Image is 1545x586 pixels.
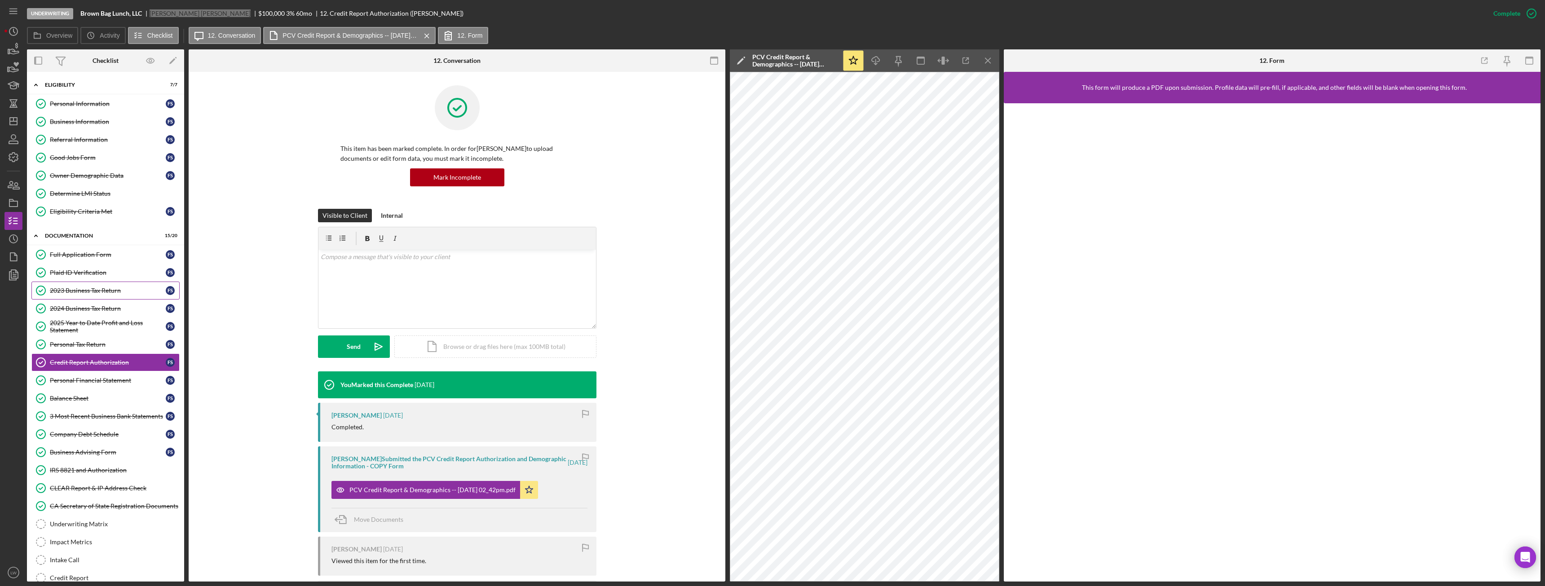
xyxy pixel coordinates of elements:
[31,407,180,425] a: 3 Most Recent Business Bank StatementsFS
[80,27,125,44] button: Activity
[318,209,372,222] button: Visible to Client
[433,168,481,186] div: Mark Incomplete
[438,27,488,44] button: 12. Form
[50,172,166,179] div: Owner Demographic Data
[50,574,179,582] div: Credit Report
[161,82,177,88] div: 7 / 7
[93,57,119,64] div: Checklist
[354,516,403,523] span: Move Documents
[331,481,538,499] button: PCV Credit Report & Demographics -- [DATE] 02_42pm.pdf
[50,269,166,276] div: Plaid ID Verification
[31,335,180,353] a: Personal Tax ReturnFS
[381,209,403,222] div: Internal
[45,233,155,238] div: Documentation
[331,412,382,419] div: [PERSON_NAME]
[27,27,78,44] button: Overview
[31,371,180,389] a: Personal Financial StatementFS
[31,264,180,282] a: Plaid ID VerificationFS
[31,551,180,569] a: Intake Call
[383,546,403,553] time: 2025-09-05 18:41
[50,485,179,492] div: CLEAR Report & IP Address Check
[45,82,155,88] div: Eligibility
[166,358,175,367] div: F S
[50,449,166,456] div: Business Advising Form
[320,10,463,17] div: 12. Credit Report Authorization ([PERSON_NAME])
[50,136,166,143] div: Referral Information
[286,10,295,17] div: 3 %
[80,10,142,17] b: Brown Bag Lunch, LLC
[50,190,179,197] div: Determine LMI Status
[50,305,166,312] div: 2024 Business Tax Return
[50,467,179,474] div: IRS 8821 and Authorization
[147,32,173,39] label: Checklist
[31,149,180,167] a: Good Jobs FormFS
[50,287,166,294] div: 2023 Business Tax Return
[340,144,574,164] p: This item has been marked complete. In order for [PERSON_NAME] to upload documents or edit form d...
[166,412,175,421] div: F S
[189,27,261,44] button: 12. Conversation
[1082,84,1467,91] div: This form will produce a PDF upon submission. Profile data will pre-fill, if applicable, and othe...
[50,359,166,366] div: Credit Report Authorization
[50,208,166,215] div: Eligibility Criteria Met
[283,32,417,39] label: PCV Credit Report & Demographics -- [DATE] 02_42pm.pdf
[258,9,285,17] span: $100,000
[100,32,119,39] label: Activity
[31,497,180,515] a: CA Secretary of State Registration Documents
[1493,4,1520,22] div: Complete
[752,53,838,68] div: PCV Credit Report & Demographics -- [DATE] 02_42pm.pdf
[166,304,175,313] div: F S
[166,376,175,385] div: F S
[568,459,587,466] time: 2025-09-05 18:42
[50,431,166,438] div: Company Debt Schedule
[150,10,258,17] div: [PERSON_NAME] [PERSON_NAME]
[31,443,180,461] a: Business Advising FormFS
[31,533,180,551] a: Impact Metrics
[166,171,175,180] div: F S
[31,203,180,220] a: Eligibility Criteria MetFS
[410,168,504,186] button: Mark Incomplete
[208,32,256,39] label: 12. Conversation
[376,209,407,222] button: Internal
[50,538,179,546] div: Impact Metrics
[166,207,175,216] div: F S
[166,117,175,126] div: F S
[31,246,180,264] a: Full Application FormFS
[1013,112,1532,573] iframe: Lenderfit form
[50,118,166,125] div: Business Information
[166,430,175,439] div: F S
[31,95,180,113] a: Personal InformationFS
[347,335,361,358] div: Send
[161,233,177,238] div: 15 / 20
[50,100,166,107] div: Personal Information
[331,546,382,553] div: [PERSON_NAME]
[10,570,17,575] text: LW
[4,564,22,582] button: LW
[31,461,180,479] a: IRS 8821 and Authorization
[166,250,175,259] div: F S
[31,479,180,497] a: CLEAR Report & IP Address Check
[31,282,180,300] a: 2023 Business Tax ReturnFS
[331,455,566,470] div: [PERSON_NAME] Submitted the PCV Credit Report Authorization and Demographic Information - COPY Form
[50,395,166,402] div: Balance Sheet
[46,32,72,39] label: Overview
[166,340,175,349] div: F S
[457,32,482,39] label: 12. Form
[331,508,412,531] button: Move Documents
[50,556,179,564] div: Intake Call
[31,167,180,185] a: Owner Demographic DataFS
[50,377,166,384] div: Personal Financial Statement
[31,113,180,131] a: Business InformationFS
[166,135,175,144] div: F S
[31,131,180,149] a: Referral InformationFS
[50,251,166,258] div: Full Application Form
[296,10,312,17] div: 60 mo
[31,389,180,407] a: Balance SheetFS
[433,57,481,64] div: 12. Conversation
[166,286,175,295] div: F S
[27,8,73,19] div: Underwriting
[166,322,175,331] div: F S
[31,317,180,335] a: 2025 Year to Date Profit and Loss StatementFS
[128,27,179,44] button: Checklist
[166,99,175,108] div: F S
[331,423,364,431] div: Completed.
